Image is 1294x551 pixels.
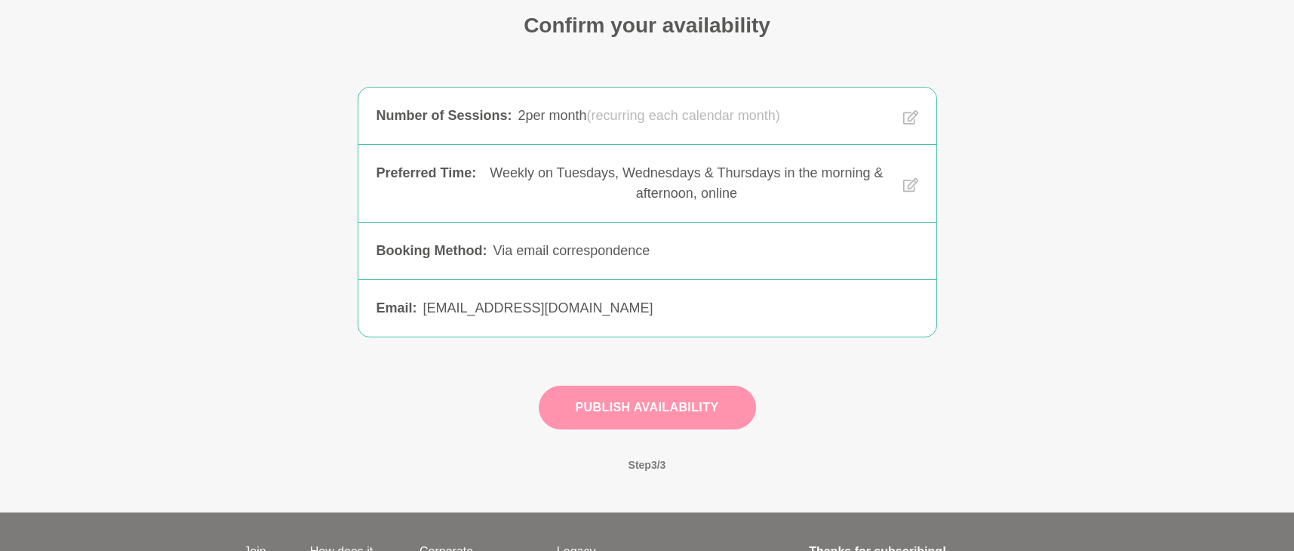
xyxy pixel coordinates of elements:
[423,298,918,319] div: [EMAIL_ADDRESS][DOMAIN_NAME]
[539,386,756,429] button: Publish Availability
[377,163,477,204] div: Preferred Time :
[610,442,684,488] span: Step 3 / 3
[518,106,891,126] div: 2 per month
[493,241,917,261] div: Via email correspondence
[587,106,780,126] span: (recurring each calendar month)
[377,298,417,319] div: Email :
[285,12,1010,38] h1: Confirm your availability
[377,241,487,261] div: Booking Method :
[482,163,890,204] div: Weekly on Tuesdays, Wednesdays & Thursdays in the morning & afternoon, online
[377,106,512,126] div: Number of Sessions :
